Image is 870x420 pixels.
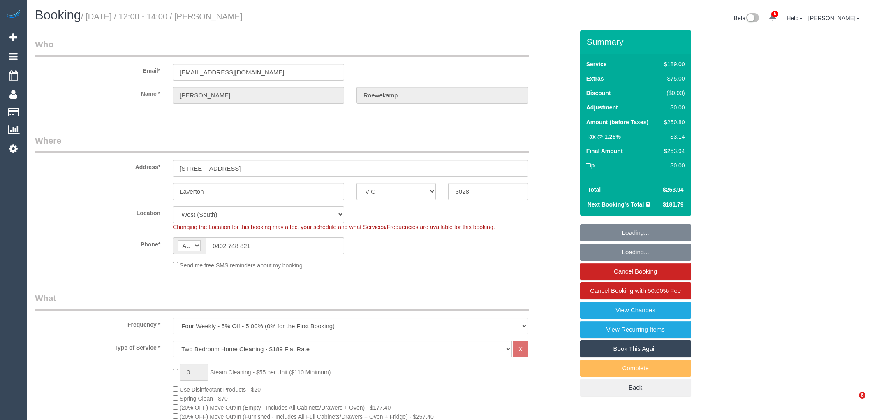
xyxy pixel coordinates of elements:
[173,64,344,81] input: Email*
[580,321,691,338] a: View Recurring Items
[5,8,21,20] img: Automaid Logo
[35,8,81,22] span: Booking
[586,74,604,83] label: Extras
[206,237,344,254] input: Phone*
[35,135,529,153] legend: Where
[580,340,691,357] a: Book This Again
[661,60,685,68] div: $189.00
[35,38,529,57] legend: Who
[586,132,621,141] label: Tax @ 1.25%
[586,147,623,155] label: Final Amount
[842,392,862,412] iframe: Intercom live chat
[580,263,691,280] a: Cancel Booking
[663,201,684,208] span: $181.79
[663,186,684,193] span: $253.94
[859,392,865,399] span: 8
[787,15,803,21] a: Help
[173,183,344,200] input: Suburb*
[173,224,495,230] span: Changing the Location for this booking may affect your schedule and what Services/Frequencies are...
[590,287,681,294] span: Cancel Booking with 50.00% Fee
[180,395,228,402] span: Spring Clean - $70
[29,318,167,329] label: Frequency *
[661,147,685,155] div: $253.94
[356,87,528,104] input: Last Name*
[580,379,691,396] a: Back
[661,118,685,126] div: $250.80
[661,132,685,141] div: $3.14
[180,262,303,269] span: Send me free SMS reminders about my booking
[586,118,648,126] label: Amount (before Taxes)
[29,160,167,171] label: Address*
[771,11,778,17] span: 5
[588,201,644,208] strong: Next Booking's Total
[180,404,391,411] span: (20% OFF) Move Out/In (Empty - Includes All Cabinets/Drawers + Oven) - $177.40
[586,103,618,111] label: Adjustment
[661,89,685,97] div: ($0.00)
[661,161,685,169] div: $0.00
[29,64,167,75] label: Email*
[180,413,434,420] span: (20% OFF) Move Out/In (Furnished - Includes All Full Cabinets/Drawers + Oven + Fridge) - $257.40
[586,161,595,169] label: Tip
[173,87,344,104] input: First Name*
[29,206,167,217] label: Location
[588,186,601,193] strong: Total
[35,292,529,311] legend: What
[29,341,167,352] label: Type of Service *
[586,89,611,97] label: Discount
[661,103,685,111] div: $0.00
[808,15,860,21] a: [PERSON_NAME]
[580,302,691,319] a: View Changes
[580,282,691,299] a: Cancel Booking with 50.00% Fee
[210,369,331,376] span: Steam Cleaning - $55 per Unit ($110 Minimum)
[765,8,781,26] a: 5
[745,13,759,24] img: New interface
[661,74,685,83] div: $75.00
[448,183,528,200] input: Post Code*
[81,12,243,21] small: / [DATE] / 12:00 - 14:00 / [PERSON_NAME]
[180,386,261,393] span: Use Disinfectant Products - $20
[586,60,607,68] label: Service
[29,237,167,248] label: Phone*
[587,37,687,46] h3: Summary
[29,87,167,98] label: Name *
[734,15,759,21] a: Beta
